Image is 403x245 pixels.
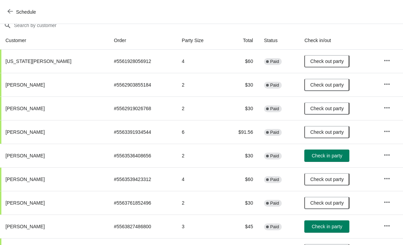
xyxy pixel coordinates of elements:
[176,73,222,96] td: 2
[304,220,349,233] button: Check in party
[304,102,349,115] button: Check out party
[312,153,342,158] span: Check in party
[310,106,344,111] span: Check out party
[299,31,378,50] th: Check in/out
[176,96,222,120] td: 2
[304,197,349,209] button: Check out party
[270,106,279,112] span: Paid
[109,50,177,73] td: # 5561928056912
[222,73,259,96] td: $30
[304,55,349,67] button: Check out party
[270,224,279,230] span: Paid
[3,6,41,18] button: Schedule
[109,191,177,215] td: # 5563761852496
[5,224,45,229] span: [PERSON_NAME]
[310,82,344,88] span: Check out party
[304,126,349,138] button: Check out party
[222,96,259,120] td: $30
[312,224,342,229] span: Check in party
[270,153,279,159] span: Paid
[5,129,45,135] span: [PERSON_NAME]
[176,215,222,238] td: 3
[222,167,259,191] td: $60
[176,50,222,73] td: 4
[270,177,279,182] span: Paid
[222,31,259,50] th: Total
[176,144,222,167] td: 2
[270,130,279,135] span: Paid
[109,73,177,96] td: # 5562903855184
[304,79,349,91] button: Check out party
[109,167,177,191] td: # 5563539423312
[270,82,279,88] span: Paid
[222,191,259,215] td: $30
[176,191,222,215] td: 2
[176,167,222,191] td: 4
[5,82,45,88] span: [PERSON_NAME]
[14,19,403,31] input: Search by customer
[304,173,349,185] button: Check out party
[310,200,344,206] span: Check out party
[109,31,177,50] th: Order
[270,201,279,206] span: Paid
[109,144,177,167] td: # 5563536408656
[304,150,349,162] button: Check in party
[222,120,259,144] td: $91.56
[222,144,259,167] td: $30
[5,106,45,111] span: [PERSON_NAME]
[259,31,299,50] th: Status
[176,31,222,50] th: Party Size
[109,96,177,120] td: # 5562919026768
[5,200,45,206] span: [PERSON_NAME]
[310,129,344,135] span: Check out party
[222,215,259,238] td: $45
[176,120,222,144] td: 6
[5,177,45,182] span: [PERSON_NAME]
[16,9,36,15] span: Schedule
[5,59,71,64] span: [US_STATE][PERSON_NAME]
[109,215,177,238] td: # 5563827486800
[5,153,45,158] span: [PERSON_NAME]
[310,59,344,64] span: Check out party
[310,177,344,182] span: Check out party
[109,120,177,144] td: # 5563391934544
[270,59,279,64] span: Paid
[222,50,259,73] td: $60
